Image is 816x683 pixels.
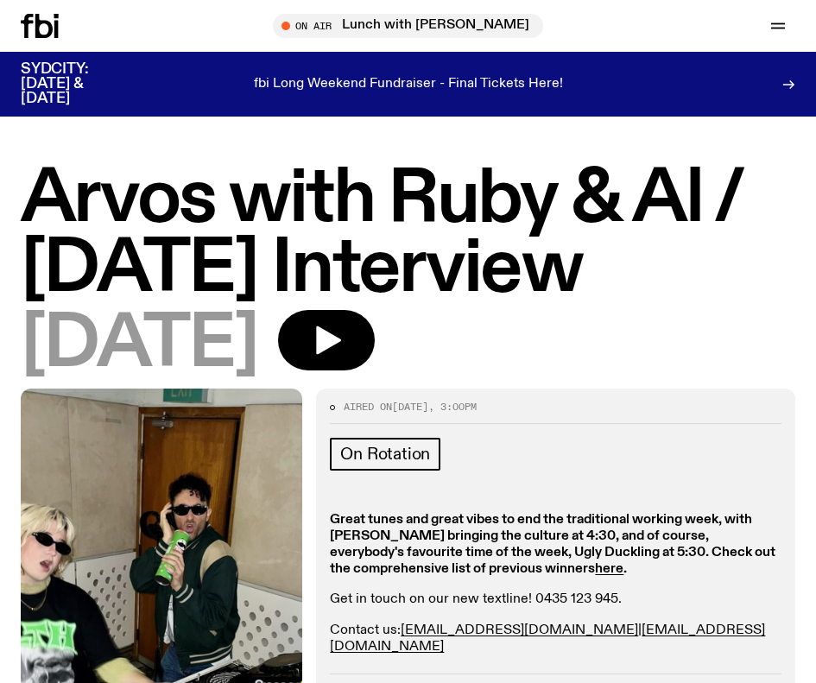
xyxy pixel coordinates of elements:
[254,77,563,92] p: fbi Long Weekend Fundraiser - Final Tickets Here!
[428,400,477,414] span: , 3:00pm
[21,165,795,305] h1: Arvos with Ruby & Al / [DATE] Interview
[595,562,623,576] a: here
[21,310,257,380] span: [DATE]
[330,438,440,471] a: On Rotation
[21,62,131,106] h3: SYDCITY: [DATE] & [DATE]
[623,562,627,576] strong: .
[330,591,781,608] p: Get in touch on our new textline! 0435 123 945.
[330,623,765,654] a: [EMAIL_ADDRESS][DOMAIN_NAME]
[330,513,775,577] strong: Great tunes and great vibes to end the traditional working week, with [PERSON_NAME] bringing the ...
[401,623,638,637] a: [EMAIL_ADDRESS][DOMAIN_NAME]
[392,400,428,414] span: [DATE]
[330,623,781,655] p: Contact us: |
[340,445,430,464] span: On Rotation
[273,14,543,38] button: On AirLunch with [PERSON_NAME]
[344,400,392,414] span: Aired on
